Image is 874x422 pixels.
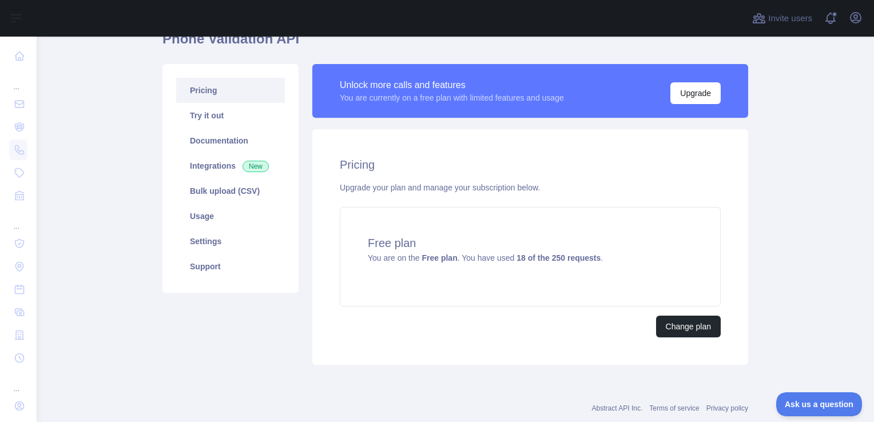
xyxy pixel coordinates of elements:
a: Support [176,254,285,279]
a: Usage [176,204,285,229]
a: Bulk upload (CSV) [176,178,285,204]
strong: Free plan [422,253,457,262]
button: Upgrade [670,82,721,104]
a: Integrations New [176,153,285,178]
div: You are currently on a free plan with limited features and usage [340,92,564,103]
a: Terms of service [649,404,699,412]
div: ... [9,69,27,91]
a: Documentation [176,128,285,153]
span: Invite users [768,12,812,25]
div: Upgrade your plan and manage your subscription below. [340,182,721,193]
span: You are on the . You have used . [368,253,603,262]
div: ... [9,371,27,393]
button: Invite users [750,9,815,27]
h4: Free plan [368,235,693,251]
button: Change plan [656,316,721,337]
a: Pricing [176,78,285,103]
div: ... [9,208,27,231]
a: Privacy policy [706,404,748,412]
div: Unlock more calls and features [340,78,564,92]
iframe: Toggle Customer Support [776,392,863,416]
strong: 18 of the 250 requests [517,253,601,262]
a: Settings [176,229,285,254]
a: Abstract API Inc. [592,404,643,412]
h2: Pricing [340,157,721,173]
h1: Phone Validation API [162,30,748,57]
span: New [243,161,269,172]
a: Try it out [176,103,285,128]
